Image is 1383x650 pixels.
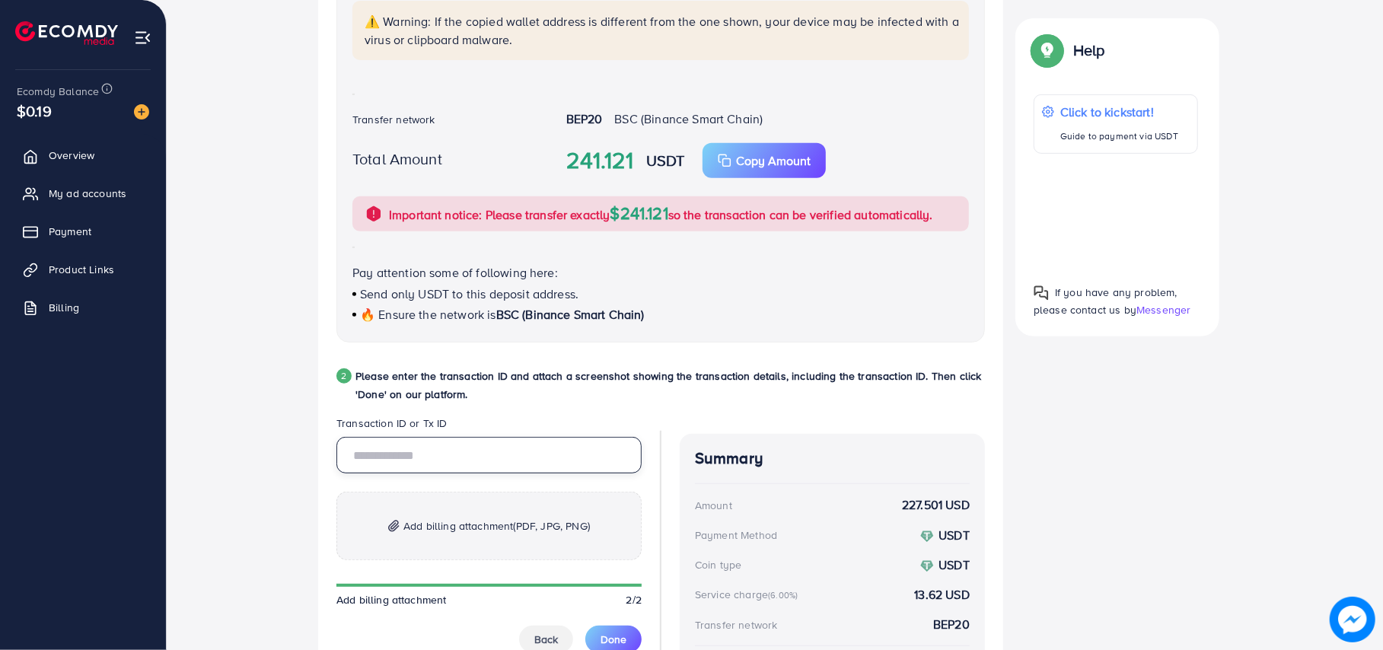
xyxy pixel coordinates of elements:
[1136,302,1190,317] span: Messenger
[336,368,352,384] div: 2
[352,112,435,127] label: Transfer network
[352,285,969,303] p: Send only USDT to this deposit address.
[902,496,970,514] strong: 227.501 USD
[49,224,91,239] span: Payment
[736,151,811,170] p: Copy Amount
[388,520,400,533] img: img
[11,140,155,170] a: Overview
[49,300,79,315] span: Billing
[768,589,798,601] small: (6.00%)
[11,292,155,323] a: Billing
[352,263,969,282] p: Pay attention some of following here:
[1073,41,1105,59] p: Help
[703,143,826,178] button: Copy Amount
[938,556,970,573] strong: USDT
[1330,597,1375,642] img: image
[49,262,114,277] span: Product Links
[1034,285,1177,317] span: If you have any problem, please contact us by
[695,587,802,602] div: Service charge
[614,110,763,127] span: BSC (Binance Smart Chain)
[646,149,685,171] strong: USDT
[17,84,99,99] span: Ecomdy Balance
[365,12,960,49] p: ⚠️ Warning: If the copied wallet address is different from the one shown, your device may be infe...
[11,178,155,209] a: My ad accounts
[610,201,668,225] span: $241.121
[601,632,626,647] span: Done
[11,216,155,247] a: Payment
[336,592,447,607] span: Add billing attachment
[695,557,741,572] div: Coin type
[1034,285,1049,301] img: Popup guide
[514,518,590,534] span: (PDF, JPG, PNG)
[915,586,970,604] strong: 13.62 USD
[134,29,151,46] img: menu
[1034,37,1061,64] img: Popup guide
[49,148,94,163] span: Overview
[403,517,590,535] span: Add billing attachment
[15,21,118,45] img: logo
[1060,103,1178,121] p: Click to kickstart!
[17,100,52,122] span: $0.19
[695,617,778,632] div: Transfer network
[626,592,642,607] span: 2/2
[134,104,149,119] img: image
[933,616,970,633] strong: BEP20
[49,186,126,201] span: My ad accounts
[695,527,777,543] div: Payment Method
[360,306,496,323] span: 🔥 Ensure the network is
[1060,127,1178,145] p: Guide to payment via USDT
[534,632,558,647] span: Back
[496,306,645,323] span: BSC (Binance Smart Chain)
[365,205,383,223] img: alert
[11,254,155,285] a: Product Links
[920,559,934,573] img: coin
[352,148,442,170] label: Total Amount
[566,144,634,177] strong: 241.121
[336,416,642,437] legend: Transaction ID or Tx ID
[695,498,732,513] div: Amount
[938,527,970,543] strong: USDT
[355,367,985,403] p: Please enter the transaction ID and attach a screenshot showing the transaction details, includin...
[389,204,933,224] p: Important notice: Please transfer exactly so the transaction can be verified automatically.
[920,530,934,543] img: coin
[566,110,603,127] strong: BEP20
[695,449,970,468] h4: Summary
